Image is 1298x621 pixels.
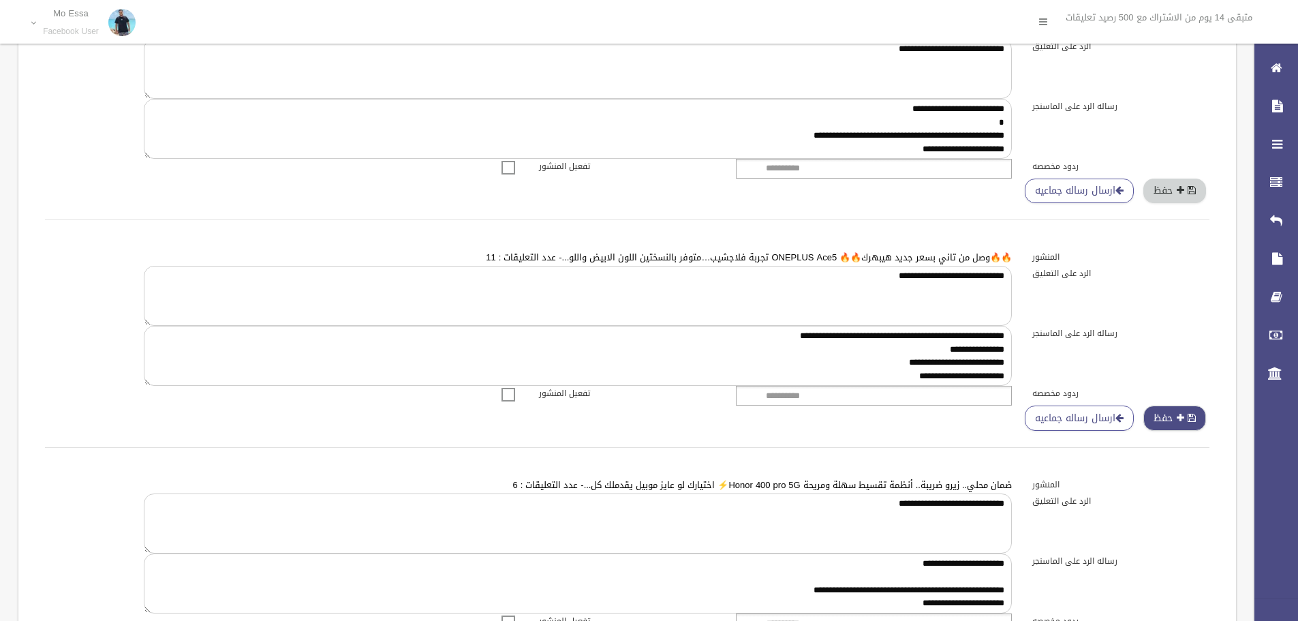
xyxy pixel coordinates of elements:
[1025,179,1134,204] a: ارسال رساله جماعيه
[1143,406,1206,431] button: حفظ
[43,8,99,18] p: Mo Essa
[529,159,726,174] label: تفعيل المنشور
[1143,179,1206,204] button: حفظ
[1022,266,1220,281] label: الرد على التعليق
[1022,99,1220,114] label: رساله الرد على الماسنجر
[529,386,726,401] label: تفعيل المنشور
[1022,249,1220,264] label: المنشور
[1022,477,1220,492] label: المنشور
[43,27,99,37] small: Facebook User
[1022,386,1220,401] label: ردود مخصصه
[512,476,1012,494] a: ضمان محلي.. زيرو ضريبة.. أنظمة تقسيط سهلة ومريحة Honor 400 pro 5G⚡️ اختيارك لو عايز موبيل يقدملك ...
[1022,494,1220,509] label: الرد على التعليق
[1025,406,1134,431] a: ارسال رساله جماعيه
[1022,326,1220,341] label: رساله الرد على الماسنجر
[486,249,1012,266] a: 🔥🔥وصل من تاني بسعر جديد هيبهرك🔥🔥 ONEPLUS Ace5 تجربة فلاجشيب…متوفر بالنسختين اللون الابيض واللو......
[1022,554,1220,569] label: رساله الرد على الماسنجر
[1022,159,1220,174] label: ردود مخصصه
